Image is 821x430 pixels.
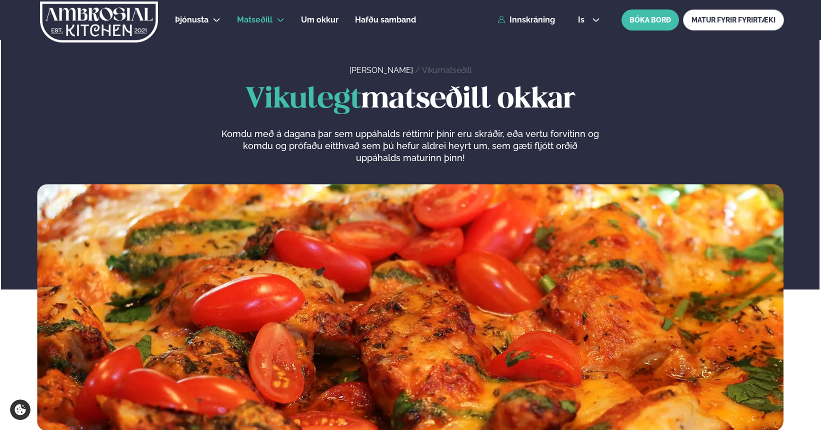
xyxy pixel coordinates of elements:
[422,65,471,75] a: Vikumatseðill
[301,15,338,24] span: Um okkur
[237,14,272,26] a: Matseðill
[175,15,208,24] span: Þjónusta
[683,9,784,30] a: MATUR FYRIR FYRIRTÆKI
[578,16,587,24] span: is
[245,86,361,113] span: Vikulegt
[621,9,679,30] button: BÓKA BORÐ
[221,128,599,164] p: Komdu með á dagana þar sem uppáhalds réttirnir þínir eru skráðir, eða vertu forvitinn og komdu og...
[237,15,272,24] span: Matseðill
[497,15,555,24] a: Innskráning
[570,16,607,24] button: is
[355,14,416,26] a: Hafðu samband
[349,65,413,75] a: [PERSON_NAME]
[39,1,159,42] img: logo
[10,399,30,420] a: Cookie settings
[415,65,422,75] span: /
[175,14,208,26] a: Þjónusta
[37,84,783,116] h1: matseðill okkar
[301,14,338,26] a: Um okkur
[355,15,416,24] span: Hafðu samband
